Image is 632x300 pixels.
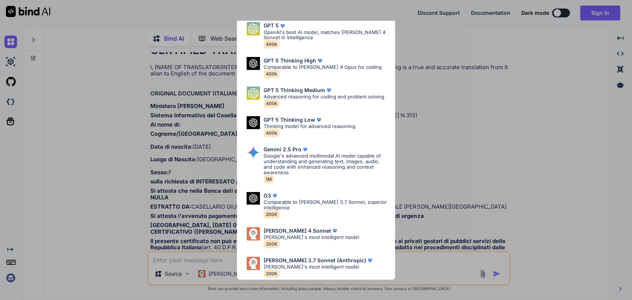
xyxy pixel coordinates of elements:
img: Pick Models [247,227,260,240]
img: premium [366,257,374,264]
img: premium [331,227,338,235]
p: GPT 5 Thinking High [264,58,316,64]
img: premium [301,146,309,153]
span: 400k [264,70,280,78]
img: premium [316,57,324,64]
img: Pick Models [247,22,260,36]
p: Thinking model for advanced reasoning. [264,124,357,129]
p: Advanced reasoning for coding and problem solving [264,94,384,100]
span: 200K [264,240,280,248]
p: Gemini 2.5 Pro [264,146,301,152]
img: Pick Models [247,192,260,205]
img: premium [279,22,286,30]
img: Pick Models [247,257,260,270]
p: GPT 5 Thinking Low [264,117,315,123]
span: 200K [264,269,280,278]
img: premium [315,116,322,124]
span: 1M [264,175,274,183]
img: premium [271,192,278,199]
p: [PERSON_NAME]'s most intelligent model [264,264,374,270]
span: 400k [264,40,280,48]
p: GPT 5 Thinking Medium [264,87,325,93]
span: 400k [264,129,280,137]
img: premium [325,87,332,94]
p: GPT 5 [264,23,279,28]
p: OpenAI's best AI model, matches [PERSON_NAME] 4 Sonnet in Intelligence [264,30,389,41]
p: Google's advanced multimodal AI model capable of understanding and generating text, images, audio... [264,153,389,175]
img: Pick Models [247,57,260,70]
img: Pick Models [247,87,260,100]
p: Comparable to [PERSON_NAME] 4 Opus for coding [264,64,382,70]
img: Pick Models [247,116,260,129]
img: Pick Models [247,146,260,159]
span: 200K [264,210,280,219]
p: [PERSON_NAME] 3.7 Sonnet (Anthropic) [264,257,366,263]
p: [PERSON_NAME]'s most intelligent model [264,235,359,240]
p: O3 [264,193,271,199]
span: 400k [264,99,280,108]
p: [PERSON_NAME] 4 Sonnet [264,228,331,234]
p: Comparable to [PERSON_NAME] 3.7 Sonnet, superior intelligence [264,199,389,210]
